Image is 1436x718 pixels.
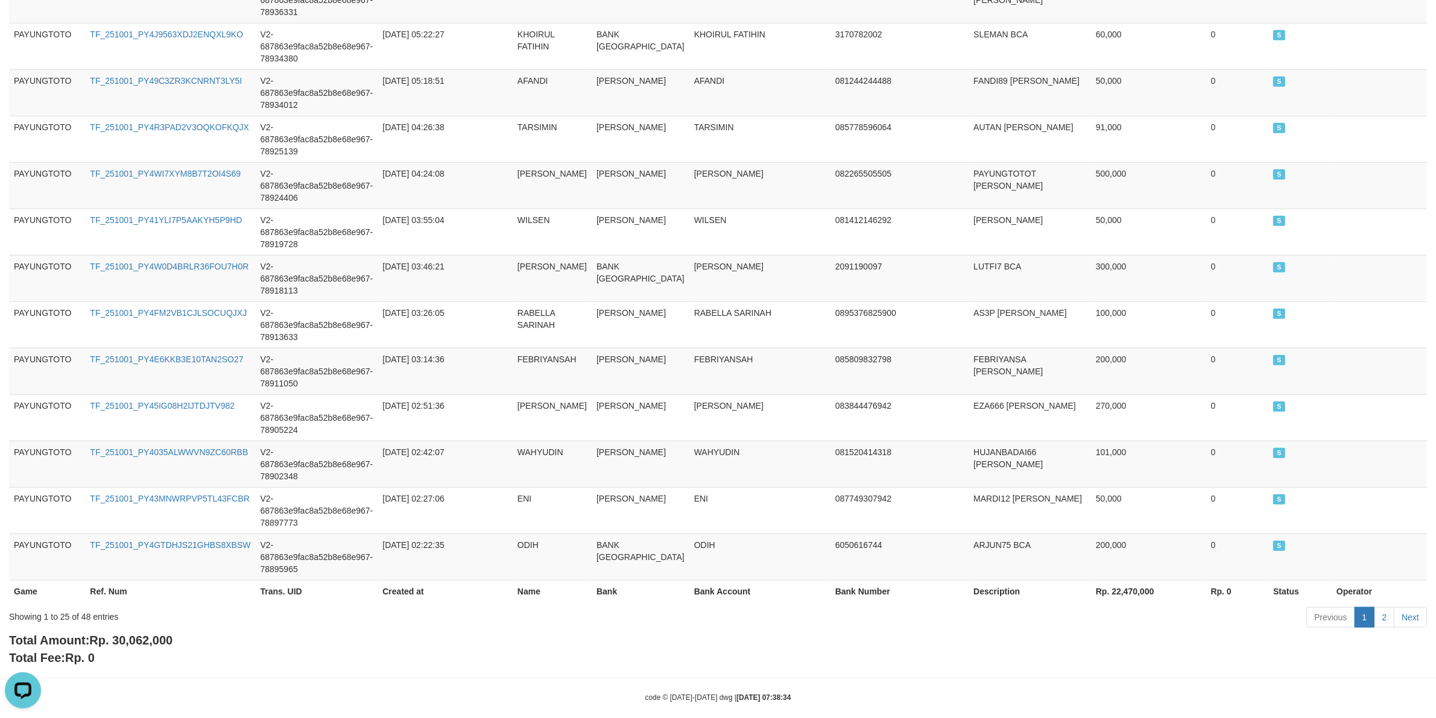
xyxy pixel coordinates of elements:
td: PAYUNGTOTO [9,255,85,301]
td: 60,000 [1091,23,1206,69]
td: 2091190097 [830,255,969,301]
td: PAYUNGTOTO [9,209,85,255]
td: [PERSON_NAME] [592,348,689,394]
td: RABELLA SARINAH [513,301,592,348]
td: 085809832798 [830,348,969,394]
td: [DATE] 03:55:04 [378,209,513,255]
a: TF_251001_PY4WI7XYM8B7T2OI4S69 [90,169,241,178]
td: HUJANBADAI66 [PERSON_NAME] [969,441,1091,487]
td: ENI [689,487,830,534]
th: Status [1268,580,1332,602]
span: SUCCESS [1273,262,1285,272]
td: 91,000 [1091,116,1206,162]
span: SUCCESS [1273,30,1285,40]
td: 081412146292 [830,209,969,255]
span: SUCCESS [1273,541,1285,551]
span: SUCCESS [1273,494,1285,505]
td: AS3P [PERSON_NAME] [969,301,1091,348]
td: 0 [1206,116,1269,162]
a: TF_251001_PY4J9563XDJ2ENQXL9KO [90,30,243,39]
td: [PERSON_NAME] [592,394,689,441]
a: TF_251001_PY4FM2VB1CJLSOCUQJXJ [90,308,247,318]
th: Bank Account [689,580,830,602]
td: RABELLA SARINAH [689,301,830,348]
a: TF_251001_PY4E6KKB3E10TAN2SO27 [90,354,243,364]
td: [PERSON_NAME] [513,162,592,209]
td: [DATE] 02:22:35 [378,534,513,580]
td: V2-687863e9fac8a52b8e68e967-78934012 [255,69,378,116]
td: 0 [1206,255,1269,301]
span: SUCCESS [1273,448,1285,458]
a: TF_251001_PY49C3ZR3KCNRNT3LY5I [90,76,242,86]
td: WAHYUDIN [689,441,830,487]
td: WILSEN [513,209,592,255]
a: TF_251001_PY43MNWRPVP5TL43FCBR [90,494,250,503]
a: Previous [1306,607,1355,628]
td: [PERSON_NAME] [592,441,689,487]
td: 200,000 [1091,534,1206,580]
td: AUTAN [PERSON_NAME] [969,116,1091,162]
td: PAYUNGTOTO [9,348,85,394]
td: V2-687863e9fac8a52b8e68e967-78911050 [255,348,378,394]
th: Created at [378,580,513,602]
a: TF_251001_PY41YLI7P5AAKYH5P9HD [90,215,242,225]
a: TF_251001_PY4R3PAD2V3OQKOFKQJX [90,122,249,132]
td: WILSEN [689,209,830,255]
td: PAYUNGTOTOT [PERSON_NAME] [969,162,1091,209]
span: SUCCESS [1273,309,1285,319]
td: [DATE] 03:14:36 [378,348,513,394]
td: AFANDI [689,69,830,116]
td: V2-687863e9fac8a52b8e68e967-78924406 [255,162,378,209]
button: Open LiveChat chat widget [5,5,41,41]
td: [PERSON_NAME] [592,116,689,162]
span: SUCCESS [1273,402,1285,412]
th: Ref. Num [85,580,255,602]
th: Operator [1332,580,1427,602]
a: TF_251001_PY45IG08H2IJTDJTV982 [90,401,235,411]
span: SUCCESS [1273,216,1285,226]
td: V2-687863e9fac8a52b8e68e967-78905224 [255,394,378,441]
td: V2-687863e9fac8a52b8e68e967-78934380 [255,23,378,69]
td: [PERSON_NAME] [969,209,1091,255]
td: V2-687863e9fac8a52b8e68e967-78897773 [255,487,378,534]
th: Rp. 22,470,000 [1091,580,1206,602]
td: V2-687863e9fac8a52b8e68e967-78895965 [255,534,378,580]
th: Name [513,580,592,602]
td: 6050616744 [830,534,969,580]
span: SUCCESS [1273,77,1285,87]
b: Total Amount: [9,634,172,647]
td: 085778596064 [830,116,969,162]
td: LUTFI7 BCA [969,255,1091,301]
td: [PERSON_NAME] [592,301,689,348]
a: TF_251001_PY4W0D4BRLR36FOU7H0R [90,262,248,271]
th: Trans. UID [255,580,378,602]
td: FEBRIYANSAH [689,348,830,394]
a: Next [1394,607,1427,628]
td: 50,000 [1091,69,1206,116]
td: BANK [GEOGRAPHIC_DATA] [592,255,689,301]
span: SUCCESS [1273,123,1285,133]
td: [DATE] 02:42:07 [378,441,513,487]
td: 500,000 [1091,162,1206,209]
td: PAYUNGTOTO [9,487,85,534]
td: [PERSON_NAME] [689,394,830,441]
td: KHOIRUL FATIHIN [689,23,830,69]
td: 270,000 [1091,394,1206,441]
a: 1 [1355,607,1375,628]
td: 0 [1206,348,1269,394]
td: 0 [1206,209,1269,255]
td: 087749307942 [830,487,969,534]
small: code © [DATE]-[DATE] dwg | [645,693,791,702]
td: [PERSON_NAME] [689,255,830,301]
td: 200,000 [1091,348,1206,394]
td: 082265505505 [830,162,969,209]
td: [PERSON_NAME] [513,394,592,441]
strong: [DATE] 07:38:34 [736,693,791,702]
td: [DATE] 05:22:27 [378,23,513,69]
td: SLEMAN BCA [969,23,1091,69]
td: [DATE] 03:46:21 [378,255,513,301]
td: 3170782002 [830,23,969,69]
a: TF_251001_PY4035ALWWVN9ZC60RBB [90,447,248,457]
a: TF_251001_PY4GTDHJS21GHBS8XBSW [90,540,250,550]
td: [DATE] 04:24:08 [378,162,513,209]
